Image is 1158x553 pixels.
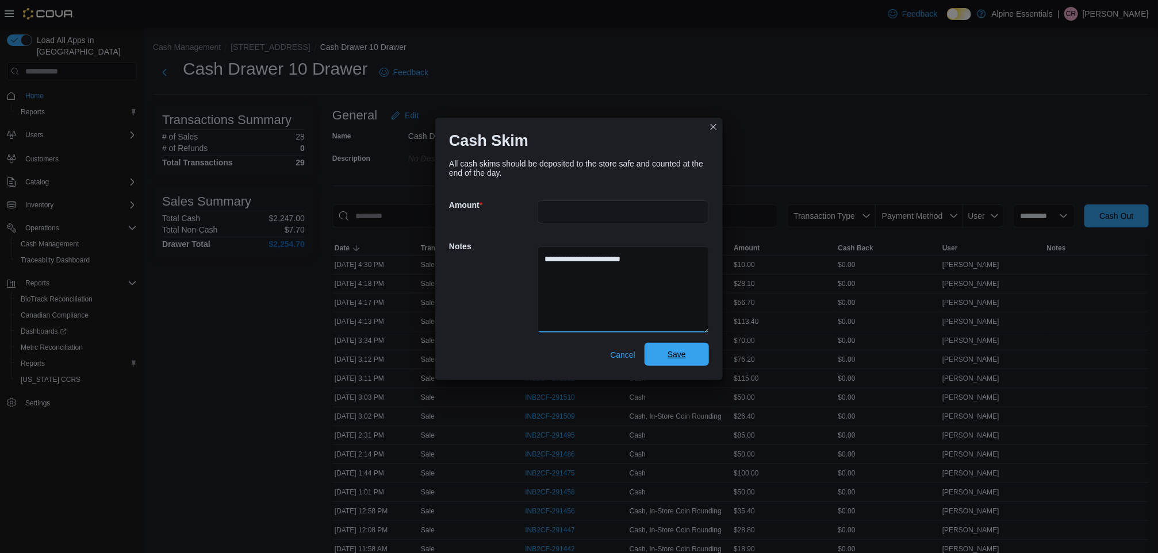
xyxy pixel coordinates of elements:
h5: Amount [449,194,535,216]
h1: Cash Skim [449,132,528,150]
button: Save [645,343,709,366]
button: Closes this modal window [707,120,720,134]
h5: Notes [449,235,535,258]
span: Save [668,349,686,360]
div: All cash skims should be deposited to the store safe and counted at the end of the day. [449,159,709,177]
span: Cancel [610,349,635,361]
button: Cancel [605,343,640,366]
